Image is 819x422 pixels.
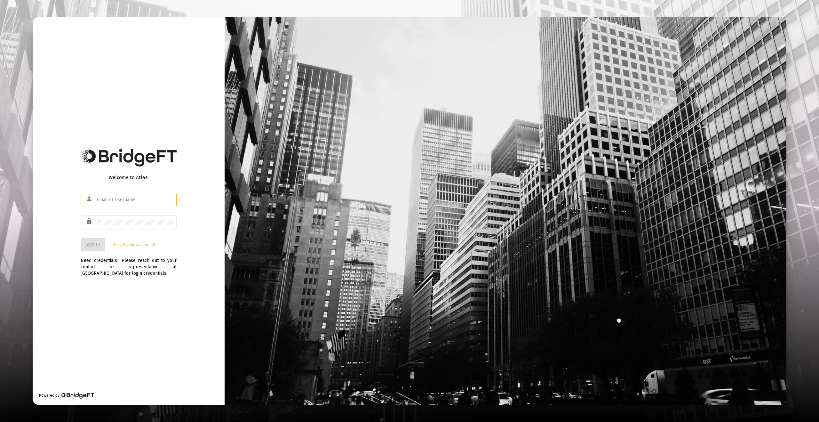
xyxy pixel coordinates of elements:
[81,174,177,181] div: Welcome to Atlas!
[81,238,105,251] button: Sign In
[60,392,94,399] img: Bridge Financial Technology Logo
[81,251,177,277] div: Need credentials? Please reach out to your contact or representative at [GEOGRAPHIC_DATA] for log...
[97,197,173,202] input: Email or Username
[86,218,93,225] mat-icon: lock
[113,241,155,248] a: Forgot your password?
[86,195,93,203] mat-icon: person
[39,392,94,399] div: Powered by
[86,242,100,247] span: Sign In
[81,148,177,166] img: Bridge Financial Technology Logo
